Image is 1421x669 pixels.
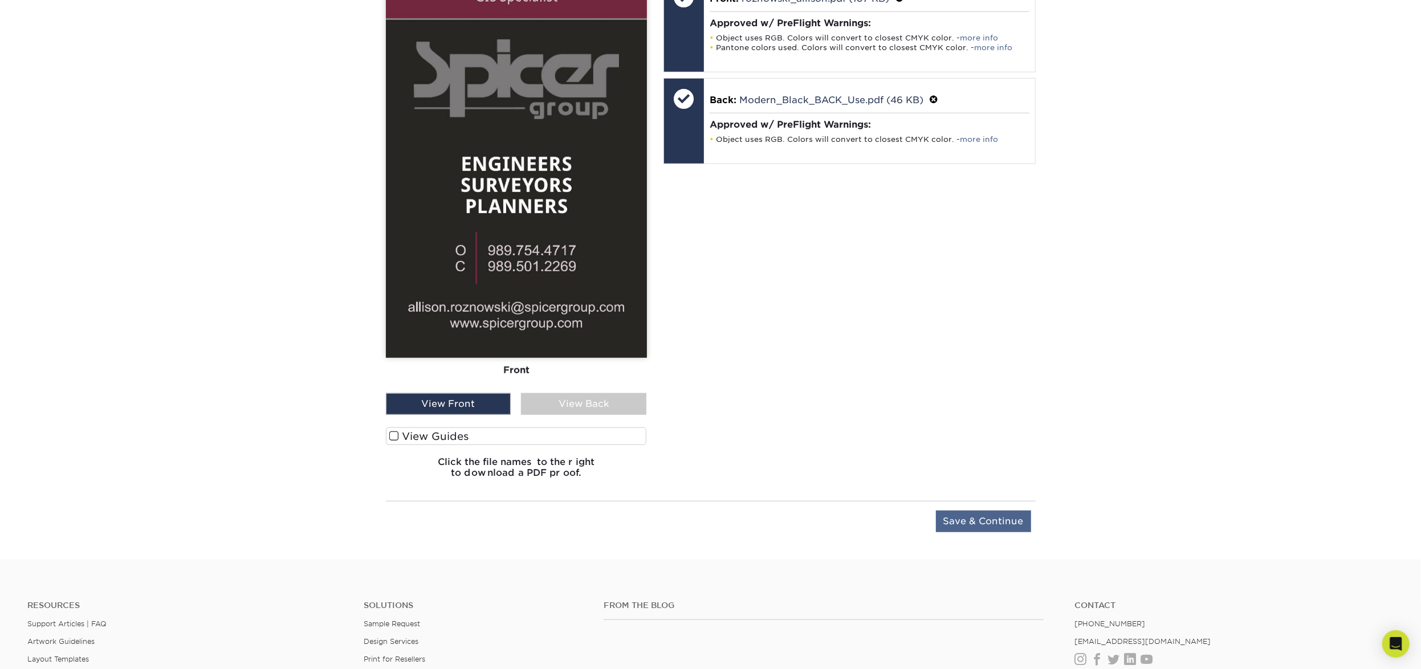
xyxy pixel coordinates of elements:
input: Save & Continue [936,511,1031,532]
li: Object uses RGB. Colors will convert to closest CMYK color. - [710,33,1029,43]
li: Object uses RGB. Colors will convert to closest CMYK color. - [710,134,1029,144]
div: View Back [521,393,646,415]
iframe: Google Customer Reviews [3,634,97,665]
a: more info [974,43,1012,52]
div: Open Intercom Messenger [1382,630,1410,658]
h4: From the Blog [604,601,1044,610]
h4: Solutions [364,601,587,610]
label: View Guides [386,427,647,445]
a: Sample Request [364,619,420,628]
h6: Click the file names to the right to download a PDF proof. [386,456,647,487]
a: [PHONE_NUMBER] [1074,619,1145,628]
a: more info [960,135,998,144]
h4: Resources [27,601,347,610]
div: Front [386,358,647,383]
a: more info [960,34,998,42]
a: Modern_Black_BACK_Use.pdf (46 KB) [739,95,923,105]
li: Pantone colors used. Colors will convert to closest CMYK color. - [710,43,1029,52]
h4: Approved w/ PreFlight Warnings: [710,119,1029,130]
span: Back: [710,95,736,105]
a: Contact [1074,601,1394,610]
div: View Front [386,393,511,415]
a: [EMAIL_ADDRESS][DOMAIN_NAME] [1074,637,1211,646]
h4: Approved w/ PreFlight Warnings: [710,18,1029,28]
a: Support Articles | FAQ [27,619,107,628]
a: Design Services [364,637,418,646]
a: Print for Resellers [364,655,425,663]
